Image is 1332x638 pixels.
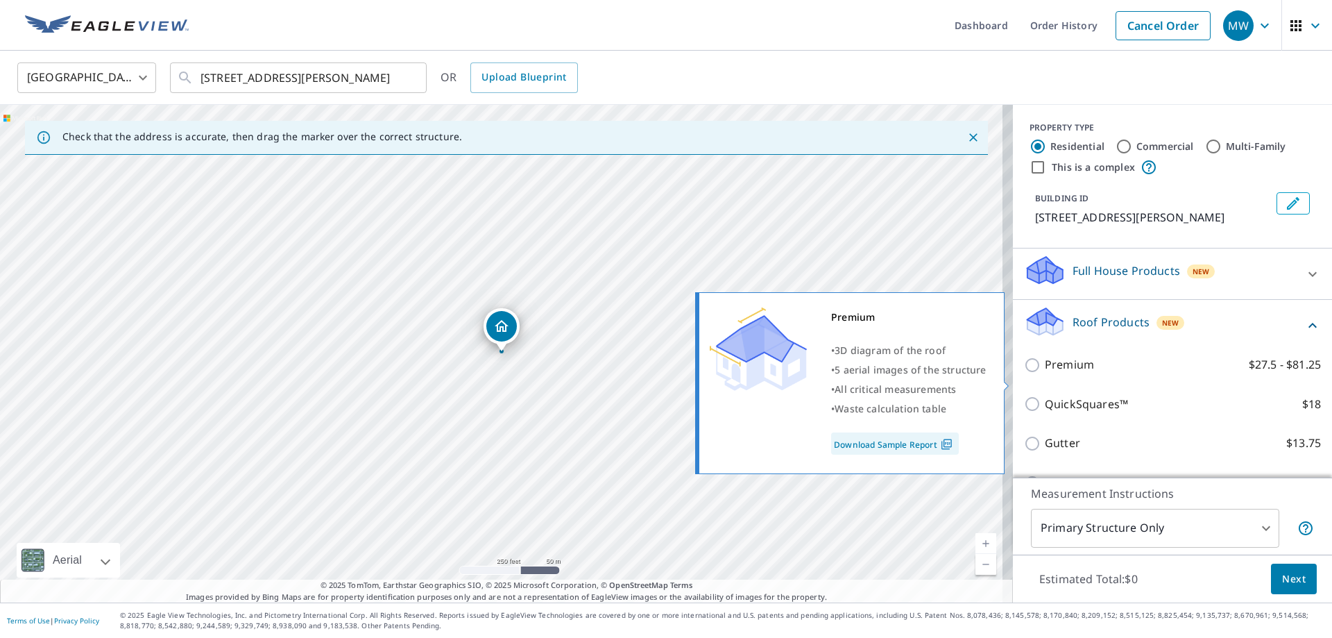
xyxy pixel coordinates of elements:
[1249,356,1321,373] p: $27.5 - $81.25
[54,616,99,626] a: Privacy Policy
[937,438,956,451] img: Pdf Icon
[835,402,946,415] span: Waste calculation table
[835,383,956,396] span: All critical measurements
[1035,192,1088,204] p: BUILDING ID
[1271,564,1317,595] button: Next
[831,360,987,380] div: •
[470,62,577,93] a: Upload Blueprint
[831,433,959,455] a: Download Sample Report
[609,580,667,590] a: OpenStreetMap
[1073,262,1180,279] p: Full House Products
[1031,485,1314,502] p: Measurement Instructions
[1297,520,1314,537] span: Your report will include only the primary structure on the property. For example, a detached gara...
[1136,140,1194,153] label: Commercial
[1073,314,1150,330] p: Roof Products
[831,341,987,360] div: •
[1045,474,1112,492] p: Bid Perfect™
[831,308,987,327] div: Premium
[17,543,120,578] div: Aerial
[835,363,986,376] span: 5 aerial images of the structure
[1045,435,1080,452] p: Gutter
[321,580,693,591] span: © 2025 TomTom, Earthstar Geographics SIO, © 2025 Microsoft Corporation, ©
[1052,160,1135,174] label: This is a complex
[1024,305,1321,345] div: Roof ProductsNew
[1045,396,1128,413] p: QuickSquares™
[1276,192,1310,215] button: Edit building 1
[1193,266,1210,277] span: New
[975,554,996,575] a: Current Level 17, Zoom Out
[964,128,982,146] button: Close
[441,62,578,93] div: OR
[7,616,99,625] p: |
[831,380,987,399] div: •
[1024,254,1321,294] div: Full House ProductsNew
[1226,140,1286,153] label: Multi-Family
[1282,571,1306,588] span: Next
[831,399,987,419] div: •
[1035,209,1271,226] p: [STREET_ADDRESS][PERSON_NAME]
[17,58,156,97] div: [GEOGRAPHIC_DATA]
[835,344,946,357] span: 3D diagram of the roof
[1302,396,1321,413] p: $18
[670,580,693,590] a: Terms
[481,69,566,86] span: Upload Blueprint
[25,15,189,36] img: EV Logo
[1031,509,1279,548] div: Primary Structure Only
[49,543,86,578] div: Aerial
[1116,11,1211,40] a: Cancel Order
[120,610,1325,631] p: © 2025 Eagle View Technologies, Inc. and Pictometry International Corp. All Rights Reserved. Repo...
[1162,317,1179,328] span: New
[1050,140,1104,153] label: Residential
[710,308,807,391] img: Premium
[62,131,462,143] p: Check that the address is accurate, then drag the marker over the correct structure.
[1223,10,1254,41] div: MW
[1045,356,1094,373] p: Premium
[975,533,996,554] a: Current Level 17, Zoom In
[7,616,50,626] a: Terms of Use
[1286,435,1321,452] p: $13.75
[1302,474,1321,492] p: $18
[484,308,520,351] div: Dropped pin, building 1, Residential property, 35571 Dunston Dr Sterling Heights, MI 48310
[200,58,398,97] input: Search by address or latitude-longitude
[1030,121,1315,134] div: PROPERTY TYPE
[1028,564,1149,594] p: Estimated Total: $0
